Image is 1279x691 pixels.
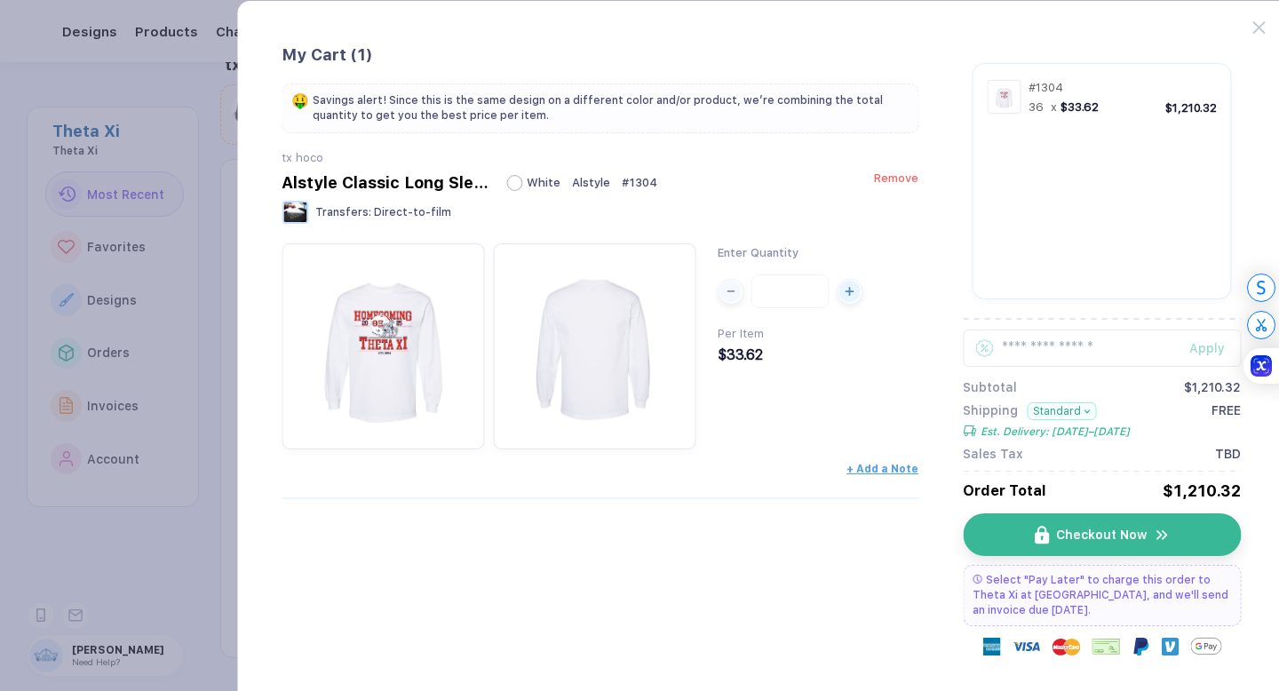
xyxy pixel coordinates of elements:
span: $33.62 [718,346,763,363]
span: FREE [1211,403,1241,438]
span: Savings alert! Since this is the same design on a different color and/or product, we’re combining... [313,93,909,123]
div: Alstyle Classic Long Sleeve T-Shirt [282,173,495,192]
img: cheque [1092,638,1120,655]
img: visa [1012,632,1040,661]
span: Checkout Now [1056,528,1147,542]
span: Subtotal [963,380,1017,394]
span: Order Total [963,482,1046,499]
img: icon [1034,526,1049,544]
div: $1,210.32 [1165,101,1217,115]
span: Direct-to-film [374,206,451,218]
img: pay later [973,575,981,584]
span: Enter Quantity [718,246,798,259]
button: Apply [1167,330,1241,367]
img: 95320ef2-c0db-4ba4-b875-b67ec2f5488f_nt_front_1759343032479.jpg [991,83,1018,110]
div: $1,210.32 [1184,380,1241,394]
span: Est. Delivery: [DATE]–[DATE] [981,425,1130,438]
span: TBD [1215,447,1241,461]
div: Select "Pay Later" to charge this order to Theta Xi at [GEOGRAPHIC_DATA], and we'll send an invoi... [963,565,1241,626]
span: Sales Tax [963,447,1023,461]
div: Apply [1189,341,1241,355]
button: iconCheckout Nowicon [963,513,1241,556]
img: Venmo [1161,638,1179,655]
span: x [1051,100,1057,114]
img: master-card [1052,632,1080,661]
span: Per Item [718,327,764,340]
button: Standard [1027,402,1097,420]
img: Paypal [1132,638,1149,655]
span: # 1304 [1029,81,1063,94]
img: icon [1154,527,1170,544]
div: tx hoco [282,151,918,164]
span: Alstyle [572,176,610,189]
img: 95320ef2-c0db-4ba4-b875-b67ec2f5488f_nt_front_1759343032479.jpg [290,252,475,437]
span: 36 [1029,100,1044,114]
span: Shipping [963,403,1018,420]
div: $1,210.32 [1163,481,1241,500]
img: Transfers [282,201,308,224]
div: My Cart ( 1 ) [282,45,918,66]
span: 🤑 [291,93,309,108]
span: Transfers : [315,206,371,218]
button: Remove [874,171,918,185]
img: 95320ef2-c0db-4ba4-b875-b67ec2f5488f_nt_back_1759343032480.jpg [502,252,687,437]
span: # 1304 [622,176,657,189]
button: + Add a Note [846,463,918,475]
span: $33.62 [1061,100,1099,114]
img: express [982,638,1000,655]
img: GPay [1190,631,1221,662]
span: White [527,176,560,189]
